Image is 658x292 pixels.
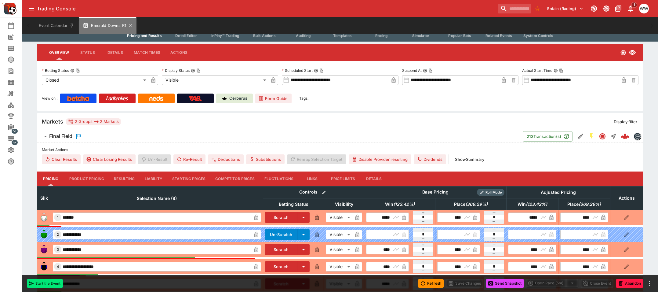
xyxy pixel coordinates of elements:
button: No Bookmarks [533,4,542,13]
button: Overview [44,45,74,60]
span: 1 [631,2,638,8]
button: Fluctuations [260,172,299,186]
img: Ladbrokes [106,96,128,101]
span: Mark an event as closed and abandoned. [616,280,643,286]
span: Visibility [328,201,360,208]
span: Betting Status [272,201,315,208]
div: Visible [326,245,352,254]
div: 4ba704d0-d22f-4782-be68-4c3392ab2f27 [621,132,629,141]
button: Copy To Clipboard [428,68,433,73]
button: Un-Scratch [265,229,298,240]
button: Closed [597,131,608,142]
em: ( 123.42 %) [393,201,415,208]
em: ( 369.29 %) [465,201,488,208]
th: Silk [37,186,51,210]
button: Bulk edit [320,188,328,196]
a: Cerberus [216,94,253,103]
p: Display Status [162,68,190,73]
button: William Wallace [637,2,651,15]
h6: Final Field [49,133,72,139]
button: Toggle light/dark mode [601,3,612,14]
label: Tags: [299,94,308,103]
label: Market Actions [42,145,638,154]
span: Win(123.42%) [378,201,421,208]
div: Visible [326,262,352,272]
p: Suspend At [402,68,422,73]
button: Copy To Clipboard [76,68,80,73]
img: logo-cerberus--red.svg [621,132,629,141]
div: Event Calendar [7,22,24,29]
span: 2 [56,232,60,237]
a: 4ba704d0-d22f-4782-be68-4c3392ab2f27 [619,130,631,142]
button: Substitutions [246,154,285,164]
div: Infrastructure [7,135,24,142]
button: open drawer [26,3,37,14]
button: Match Times [129,45,165,60]
button: Re-Result [173,154,205,164]
button: more [646,280,653,287]
span: Racing [375,33,388,38]
img: runner 4 [39,262,49,272]
img: Cerberus [222,96,227,101]
div: split button [526,279,578,287]
div: Template Search [7,79,24,86]
span: InPlay™ Trading [211,33,239,38]
img: Betcha [67,96,89,101]
th: Adjusted Pricing [506,186,610,198]
div: Meetings [7,45,24,52]
div: Show/hide Price Roll mode configuration. [477,189,504,196]
button: Documentation [613,3,624,14]
button: Copy To Clipboard [196,68,201,73]
div: New Event [7,33,24,41]
button: Scratch [265,212,298,223]
div: Management [7,124,24,131]
button: ShowSummary [451,154,488,164]
div: 2 Groups 2 Markets [68,118,119,125]
span: System Controls [523,33,553,38]
button: Deductions [208,154,244,164]
button: Pricing [37,172,64,186]
p: Scheduled Start [282,68,313,73]
button: Notifications [625,3,636,14]
button: Liability [140,172,167,186]
button: Final Field [37,130,523,142]
th: Actions [610,186,643,210]
button: Display StatusCopy To Clipboard [191,68,195,73]
span: Roll Mode [483,190,504,195]
button: Price Limits [326,172,360,186]
button: Emerald Downs R1 [79,17,136,34]
div: Futures [7,56,24,63]
span: Popular Bets [448,33,471,38]
span: Auditing [296,33,311,38]
span: Simulator [412,33,429,38]
span: Pricing and Results [127,33,162,38]
button: Abandon [616,279,643,288]
div: Search [7,67,24,75]
button: Actual Start TimeCopy To Clipboard [554,68,558,73]
button: Select Tenant [543,4,587,13]
img: runner 2 [39,230,49,239]
button: Copy To Clipboard [319,68,324,73]
button: Start the Event [27,279,63,288]
span: Win(123.42%) [511,201,554,208]
button: Resulting [109,172,140,186]
span: 1 [56,215,60,220]
button: Starting Prices [167,172,210,186]
span: Un-Result [138,154,171,164]
svg: Visible [629,49,636,56]
span: Related Events [485,33,512,38]
button: Betting StatusCopy To Clipboard [70,68,75,73]
button: Clear Results [42,154,81,164]
button: Scheduled StartCopy To Clipboard [314,68,318,73]
button: Straight [608,131,619,142]
div: Trading Console [37,6,495,12]
div: Visible [326,213,352,222]
button: Actions [165,45,193,60]
span: Place(369.29%) [561,201,608,208]
button: Copy To Clipboard [559,68,563,73]
img: runner 3 [39,245,49,254]
span: Selection Name (9) [130,195,184,202]
img: TabNZ [189,96,202,101]
button: Details [101,45,129,60]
